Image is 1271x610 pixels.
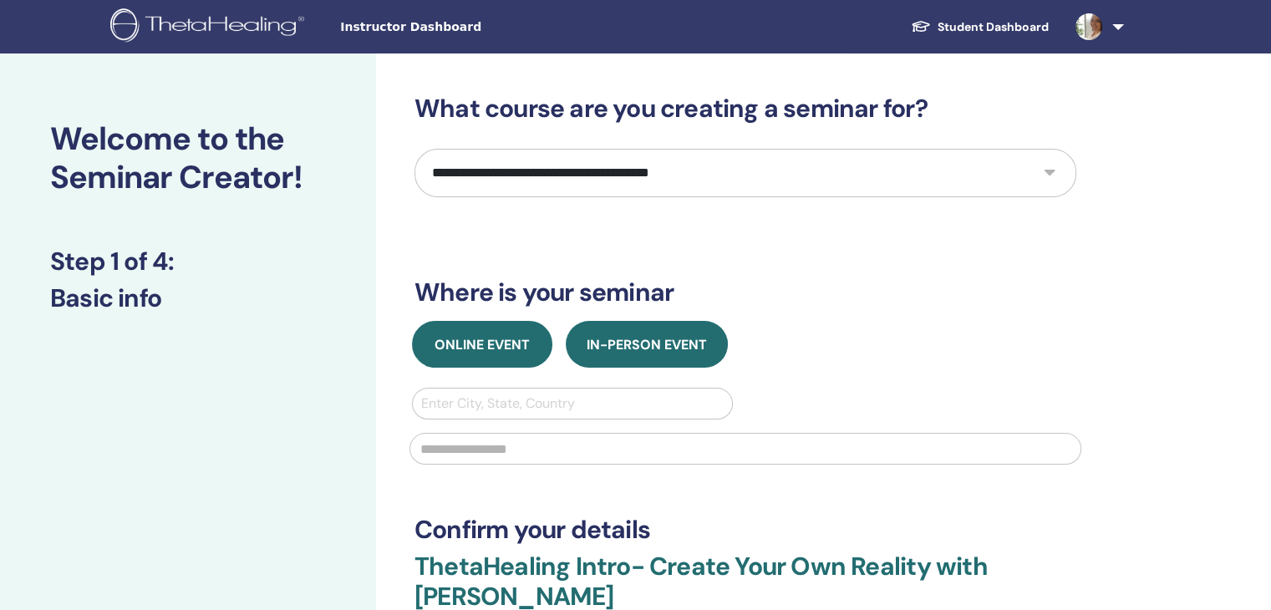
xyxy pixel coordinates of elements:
[414,277,1076,308] h3: Where is your seminar
[50,283,326,313] h3: Basic info
[414,94,1076,124] h3: What course are you creating a seminar for?
[110,8,310,46] img: logo.png
[911,19,931,33] img: graduation-cap-white.svg
[1075,13,1102,40] img: default.jpg
[435,336,530,353] span: Online Event
[897,12,1062,43] a: Student Dashboard
[50,120,326,196] h2: Welcome to the Seminar Creator!
[50,247,326,277] h3: Step 1 of 4 :
[412,321,552,368] button: Online Event
[566,321,728,368] button: In-Person Event
[340,18,591,36] span: Instructor Dashboard
[414,515,1076,545] h3: Confirm your details
[587,336,707,353] span: In-Person Event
